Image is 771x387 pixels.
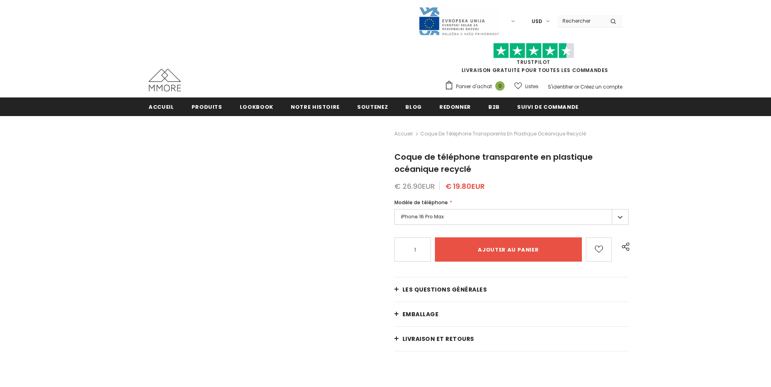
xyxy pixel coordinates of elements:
[394,151,593,175] span: Coque de téléphone transparente en plastique océanique recyclé
[418,17,499,24] a: Javni Razpis
[495,81,505,91] span: 0
[149,97,174,116] a: Accueil
[192,103,222,111] span: Produits
[240,103,273,111] span: Lookbook
[488,97,500,116] a: B2B
[394,327,628,351] a: Livraison et retours
[488,103,500,111] span: B2B
[439,103,471,111] span: Redonner
[493,43,574,59] img: Faites confiance aux étoiles pilotes
[439,97,471,116] a: Redonner
[394,129,413,139] a: Accueil
[548,83,573,90] a: S'identifier
[456,82,492,91] span: Panier d'achat
[525,82,539,91] span: Listes
[291,97,340,116] a: Notre histoire
[192,97,222,116] a: Produits
[445,80,509,93] a: Panier d'achat 0
[532,17,542,25] span: USD
[517,97,579,116] a: Suivi de commande
[394,209,628,225] label: iPhone 16 Pro Max
[420,129,586,139] span: Coque de téléphone transparente en plastique océanique recyclé
[574,83,579,90] span: or
[558,15,604,27] input: Search Site
[357,97,388,116] a: soutenez
[405,97,422,116] a: Blog
[514,79,539,93] a: Listes
[394,181,435,191] span: € 26.90EUR
[418,6,499,36] img: Javni Razpis
[403,335,474,343] span: Livraison et retours
[445,181,485,191] span: € 19.80EUR
[580,83,622,90] a: Créez un compte
[394,277,628,302] a: Les questions générales
[403,310,439,318] span: EMBALLAGE
[357,103,388,111] span: soutenez
[517,103,579,111] span: Suivi de commande
[435,237,582,262] input: Ajouter au panier
[403,285,487,294] span: Les questions générales
[394,199,448,206] span: Modèle de téléphone
[405,103,422,111] span: Blog
[149,103,174,111] span: Accueil
[517,59,550,66] a: TrustPilot
[445,47,622,74] span: LIVRAISON GRATUITE POUR TOUTES LES COMMANDES
[291,103,340,111] span: Notre histoire
[240,97,273,116] a: Lookbook
[149,69,181,91] img: Cas MMORE
[394,302,628,326] a: EMBALLAGE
